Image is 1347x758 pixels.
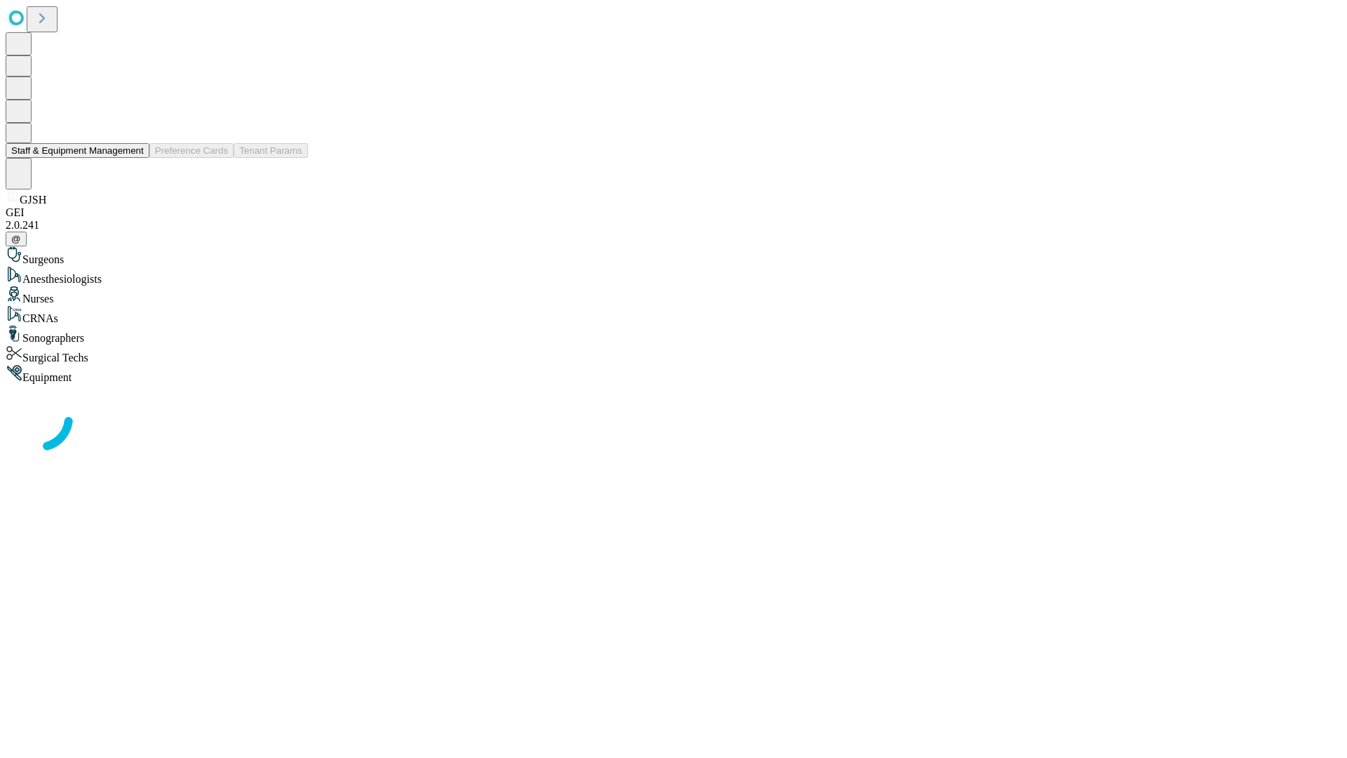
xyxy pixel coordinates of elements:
[20,194,46,206] span: GJSH
[6,305,1341,325] div: CRNAs
[6,219,1341,232] div: 2.0.241
[6,143,149,158] button: Staff & Equipment Management
[6,345,1341,364] div: Surgical Techs
[6,206,1341,219] div: GEI
[6,325,1341,345] div: Sonographers
[6,286,1341,305] div: Nurses
[234,143,308,158] button: Tenant Params
[6,266,1341,286] div: Anesthesiologists
[11,234,21,244] span: @
[149,143,234,158] button: Preference Cards
[6,232,27,246] button: @
[6,364,1341,384] div: Equipment
[6,246,1341,266] div: Surgeons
